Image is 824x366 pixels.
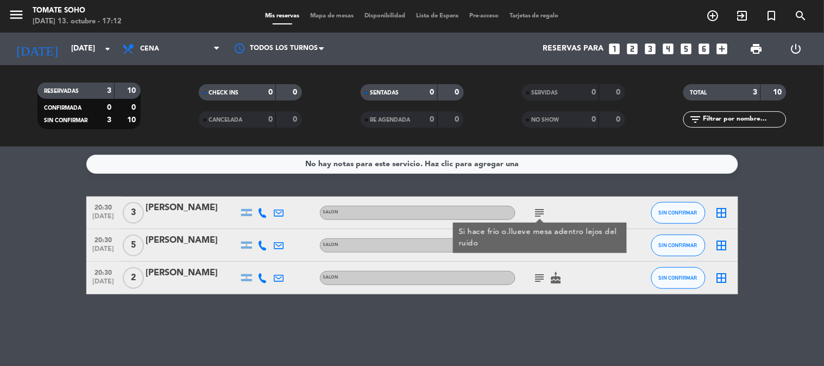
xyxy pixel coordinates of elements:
strong: 0 [293,89,300,96]
button: SIN CONFIRMAR [651,202,706,224]
span: Lista de Espera [411,13,464,19]
span: [DATE] [90,278,117,291]
span: print [750,42,763,55]
span: NO SHOW [532,117,559,123]
strong: 0 [268,116,273,123]
strong: 10 [773,89,784,96]
strong: 0 [455,89,461,96]
strong: 0 [131,104,138,111]
i: [DATE] [8,37,66,61]
i: border_all [715,239,728,252]
strong: 3 [753,89,758,96]
div: Si hace frío o.llueve mesa adentro lejos del ruido [458,226,621,249]
span: 3 [123,202,144,224]
div: No hay notas para este servicio. Haz clic para agregar una [305,158,519,171]
strong: 0 [430,116,435,123]
span: CONFIRMADA [44,105,81,111]
span: TOTAL [690,90,707,96]
span: RESERVADAS [44,89,79,94]
span: Mapa de mesas [305,13,359,19]
span: SERVIDAS [532,90,558,96]
div: [PERSON_NAME] [146,234,238,248]
span: SENTADAS [370,90,399,96]
button: menu [8,7,24,27]
span: Cena [140,45,159,53]
strong: 3 [107,116,111,124]
span: 2 [123,267,144,289]
div: [PERSON_NAME] [146,201,238,215]
span: CANCELADA [209,117,242,123]
strong: 0 [430,89,435,96]
i: turned_in_not [765,9,778,22]
i: search [795,9,808,22]
i: looks_5 [680,42,694,56]
span: SIN CONFIRMAR [659,242,697,248]
span: Mis reservas [260,13,305,19]
strong: 0 [616,89,622,96]
strong: 0 [293,116,300,123]
strong: 10 [127,87,138,94]
span: Pre-acceso [464,13,504,19]
strong: 0 [592,89,596,96]
i: subject [533,272,546,285]
span: SALON [323,243,339,247]
span: [DATE] [90,213,117,225]
button: SIN CONFIRMAR [651,235,706,256]
i: border_all [715,206,728,219]
i: arrow_drop_down [101,42,114,55]
strong: 0 [616,116,622,123]
strong: 0 [107,104,111,111]
span: CHECK INS [209,90,238,96]
strong: 10 [127,116,138,124]
input: Filtrar por nombre... [702,113,786,125]
strong: 0 [268,89,273,96]
span: Disponibilidad [359,13,411,19]
span: 20:30 [90,200,117,213]
i: looks_6 [697,42,712,56]
i: looks_one [608,42,622,56]
span: SIN CONFIRMAR [659,275,697,281]
strong: 3 [107,87,111,94]
div: [PERSON_NAME] [146,266,238,280]
i: looks_3 [644,42,658,56]
i: border_all [715,272,728,285]
span: SIN CONFIRMAR [659,210,697,216]
i: cake [550,272,563,285]
i: add_box [715,42,729,56]
strong: 0 [592,116,596,123]
span: SALON [323,210,339,214]
span: 5 [123,235,144,256]
div: [DATE] 13. octubre - 17:12 [33,16,122,27]
span: SALON [323,275,339,280]
span: 20:30 [90,233,117,245]
span: Tarjetas de regalo [504,13,564,19]
i: add_circle_outline [707,9,720,22]
strong: 0 [455,116,461,123]
span: [DATE] [90,245,117,258]
i: filter_list [689,113,702,126]
i: menu [8,7,24,23]
button: SIN CONFIRMAR [651,267,706,289]
i: power_settings_new [790,42,803,55]
div: Tomate Soho [33,5,122,16]
div: LOG OUT [776,33,816,65]
i: looks_two [626,42,640,56]
i: looks_4 [662,42,676,56]
span: SIN CONFIRMAR [44,118,87,123]
i: exit_to_app [736,9,749,22]
span: 20:30 [90,266,117,278]
span: RE AGENDADA [370,117,411,123]
i: subject [533,206,546,219]
span: Reservas para [543,45,604,53]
